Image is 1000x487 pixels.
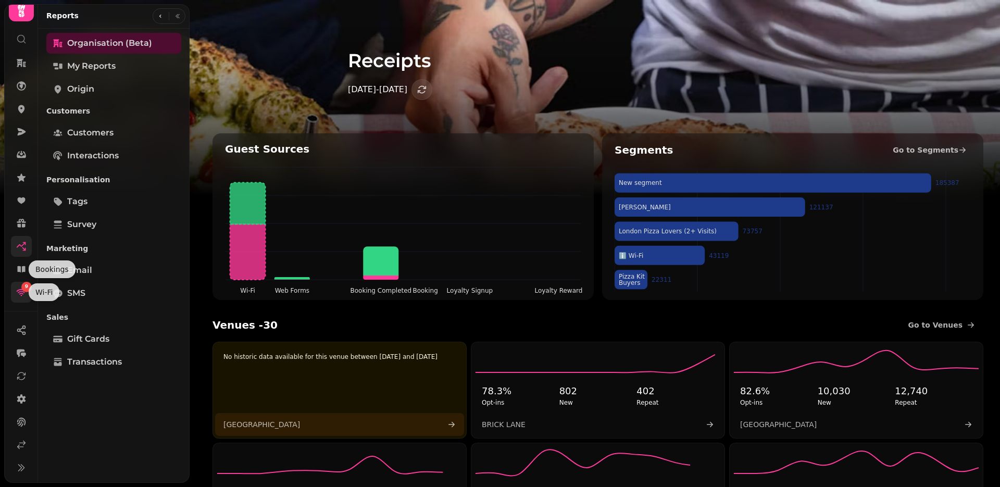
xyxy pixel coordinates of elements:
[46,214,181,235] a: survey
[213,133,413,165] h2: Guest Sources
[809,204,833,211] tspan: 121137
[619,204,671,211] tspan: [PERSON_NAME]
[818,384,895,398] p: 10,030
[46,102,181,120] p: Customers
[482,384,559,398] p: 78.3 %
[275,287,309,294] tspan: Web Forms
[223,353,456,361] p: No historic data available for this venue between [DATE] and [DATE]
[615,143,673,157] h2: Segments
[38,29,190,483] nav: Tabs
[67,287,85,299] span: SMS
[895,398,972,407] p: Repeat
[67,37,152,49] span: Organisation (beta)
[46,170,181,189] p: Personalisation
[619,228,717,235] tspan: London Pizza Lovers (2+ Visits)
[67,356,122,368] span: Transactions
[534,287,582,294] tspan: Loyalty Reward
[447,287,493,294] tspan: Loyalty Signup
[46,308,181,327] p: Sales
[743,228,762,235] tspan: 73757
[818,398,895,407] p: New
[893,145,958,155] span: Go to Segments
[46,239,181,258] p: Marketing
[636,398,714,407] p: Repeat
[559,384,637,398] p: 802
[935,179,959,186] tspan: 185387
[709,252,729,259] tspan: 43119
[46,33,181,54] a: Organisation (beta)
[67,127,114,139] span: Customers
[215,413,464,436] a: [GEOGRAPHIC_DATA]
[46,145,181,166] a: Interactions
[900,317,984,333] a: Go to Venues
[348,83,407,96] p: [DATE] - [DATE]
[29,260,76,278] div: Bookings
[482,419,526,430] span: BRICK LANE
[25,283,28,291] span: 9
[652,276,671,283] tspan: 22311
[46,283,181,304] a: SMS
[67,218,96,231] span: survey
[46,191,181,212] a: tags
[46,122,181,143] a: Customers
[348,25,848,71] h1: Receipts
[46,260,181,281] a: Email
[482,398,559,407] p: Opt-ins
[67,195,87,208] span: tags
[619,279,641,286] tspan: Buyers
[908,320,963,330] span: Go to Venues
[67,83,94,95] span: Origin
[223,419,300,430] span: [GEOGRAPHIC_DATA]
[413,287,438,294] tspan: Booking
[740,398,818,407] p: Opt-ins
[884,142,975,158] a: Go to Segments
[895,384,972,398] p: 12,740
[619,273,645,280] tspan: Pizza Kit
[67,264,92,277] span: Email
[46,79,181,99] a: Origin
[732,413,981,436] a: [GEOGRAPHIC_DATA]
[67,60,116,72] span: My Reports
[46,56,181,77] a: My Reports
[46,329,181,349] a: Gift Cards
[213,318,278,332] h2: Venues - 30
[351,287,412,294] tspan: Booking Completed
[11,282,32,303] a: 9
[619,252,643,259] tspan: ℹ️ Wi-Fi
[67,333,109,345] span: Gift Cards
[67,149,119,162] span: Interactions
[473,413,722,436] a: BRICK LANE
[740,384,818,398] p: 82.6 %
[46,352,181,372] a: Transactions
[240,287,255,294] tspan: Wi-Fi
[29,283,59,301] div: Wi-Fi
[740,419,817,430] span: [GEOGRAPHIC_DATA]
[619,179,662,186] tspan: New segment
[559,398,637,407] p: New
[636,384,714,398] p: 402
[46,10,79,21] h2: Reports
